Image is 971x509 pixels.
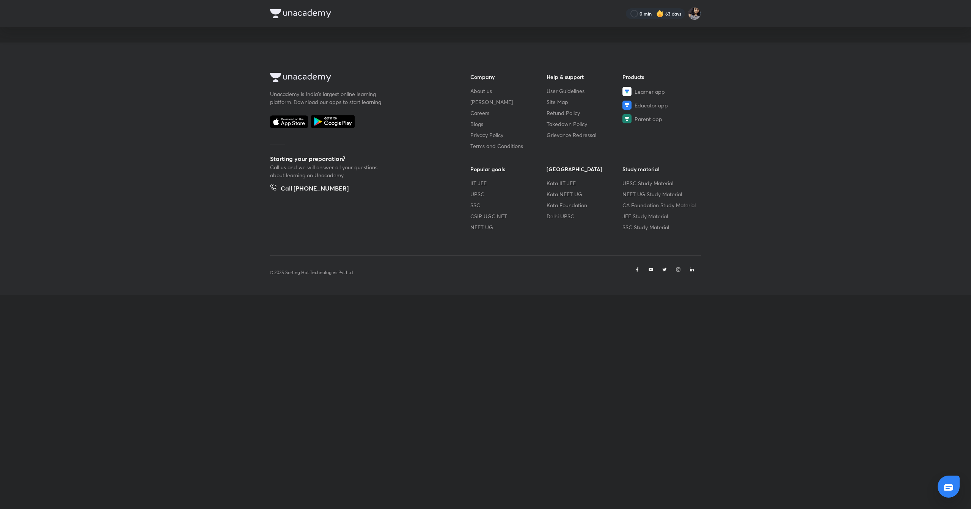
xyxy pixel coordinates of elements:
a: Grievance Redressal [547,131,623,139]
h6: Popular goals [470,165,547,173]
a: About us [470,87,547,95]
img: streak [656,10,664,17]
h6: Company [470,73,547,81]
a: Delhi UPSC [547,212,623,220]
a: Site Map [547,98,623,106]
h6: [GEOGRAPHIC_DATA] [547,165,623,173]
span: Parent app [635,115,662,123]
img: Parent app [622,114,632,123]
p: © 2025 Sorting Hat Technologies Pvt Ltd [270,269,353,276]
a: [PERSON_NAME] [470,98,547,106]
a: Privacy Policy [470,131,547,139]
a: User Guidelines [547,87,623,95]
h6: Help & support [547,73,623,81]
img: Company Logo [270,9,331,18]
span: Careers [470,109,489,117]
a: Kota NEET UG [547,190,623,198]
a: IIT JEE [470,179,547,187]
span: Educator app [635,101,668,109]
a: Kota IIT JEE [547,179,623,187]
a: Kota Foundation [547,201,623,209]
img: Company Logo [270,73,331,82]
span: Learner app [635,88,665,96]
h5: Call [PHONE_NUMBER] [281,184,349,194]
a: SSC [470,201,547,209]
a: Call [PHONE_NUMBER] [270,184,349,194]
img: Rakhi Sharma [688,7,701,20]
a: UPSC Study Material [622,179,699,187]
p: Call us and we will answer all your questions about learning on Unacademy [270,163,384,179]
h6: Study material [622,165,699,173]
img: Learner app [622,87,632,96]
a: JEE Study Material [622,212,699,220]
a: Parent app [622,114,699,123]
p: Unacademy is India’s largest online learning platform. Download our apps to start learning [270,90,384,106]
a: Refund Policy [547,109,623,117]
a: NEET UG [470,223,547,231]
a: Careers [470,109,547,117]
a: NEET UG Study Material [622,190,699,198]
a: Terms and Conditions [470,142,547,150]
a: UPSC [470,190,547,198]
a: SSC Study Material [622,223,699,231]
a: Takedown Policy [547,120,623,128]
a: CA Foundation Study Material [622,201,699,209]
a: Learner app [622,87,699,96]
a: Company Logo [270,73,446,84]
a: CSIR UGC NET [470,212,547,220]
img: Educator app [622,101,632,110]
a: Blogs [470,120,547,128]
a: Educator app [622,101,699,110]
h5: Starting your preparation? [270,154,446,163]
h6: Products [622,73,699,81]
